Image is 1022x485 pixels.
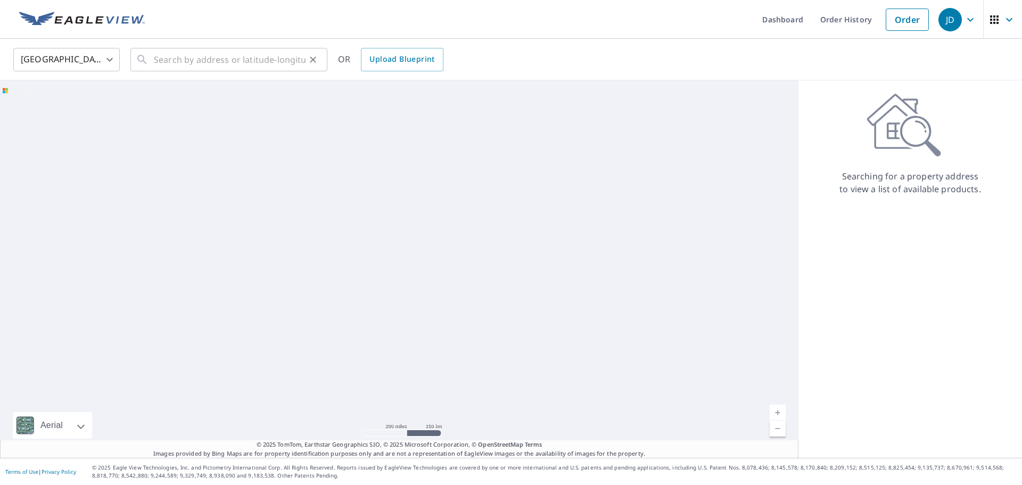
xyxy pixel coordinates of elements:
[770,421,786,437] a: Current Level 5, Zoom Out
[361,48,443,71] a: Upload Blueprint
[770,405,786,421] a: Current Level 5, Zoom In
[13,45,120,75] div: [GEOGRAPHIC_DATA]
[338,48,443,71] div: OR
[369,53,434,66] span: Upload Blueprint
[938,8,962,31] div: JD
[154,45,306,75] input: Search by address or latitude-longitude
[42,468,76,475] a: Privacy Policy
[13,412,92,439] div: Aerial
[92,464,1017,480] p: © 2025 Eagle View Technologies, Inc. and Pictometry International Corp. All Rights Reserved. Repo...
[839,170,982,195] p: Searching for a property address to view a list of available products.
[257,440,542,449] span: © 2025 TomTom, Earthstar Geographics SIO, © 2025 Microsoft Corporation, ©
[5,468,76,475] p: |
[525,440,542,448] a: Terms
[5,468,38,475] a: Terms of Use
[886,9,929,31] a: Order
[19,12,145,28] img: EV Logo
[306,52,320,67] button: Clear
[37,412,66,439] div: Aerial
[478,440,523,448] a: OpenStreetMap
